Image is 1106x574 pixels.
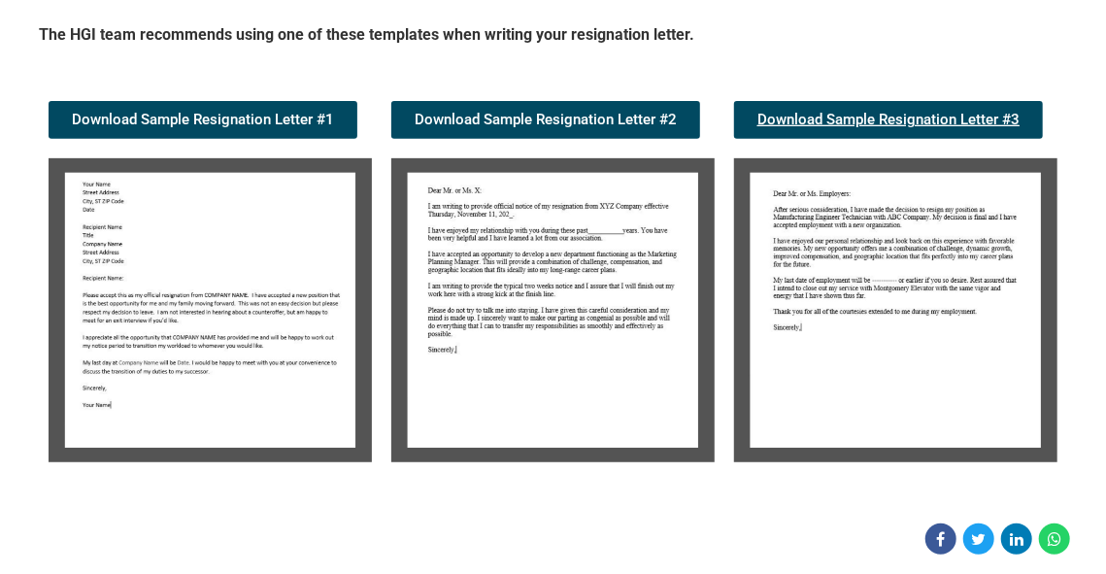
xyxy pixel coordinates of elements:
[1039,523,1070,555] a: Share on WhatsApp
[415,113,677,127] span: Download Sample Resignation Letter #2
[963,523,994,555] a: Share on Twitter
[72,113,334,127] span: Download Sample Resignation Letter #1
[1001,523,1032,555] a: Share on Linkedin
[39,24,1067,52] h5: The HGI team recommends using one of these templates when writing your resignation letter.
[49,101,357,139] a: Download Sample Resignation Letter #1
[925,523,956,555] a: Share on Facebook
[734,101,1043,139] a: Download Sample Resignation Letter #3
[391,101,700,139] a: Download Sample Resignation Letter #2
[757,113,1020,127] span: Download Sample Resignation Letter #3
